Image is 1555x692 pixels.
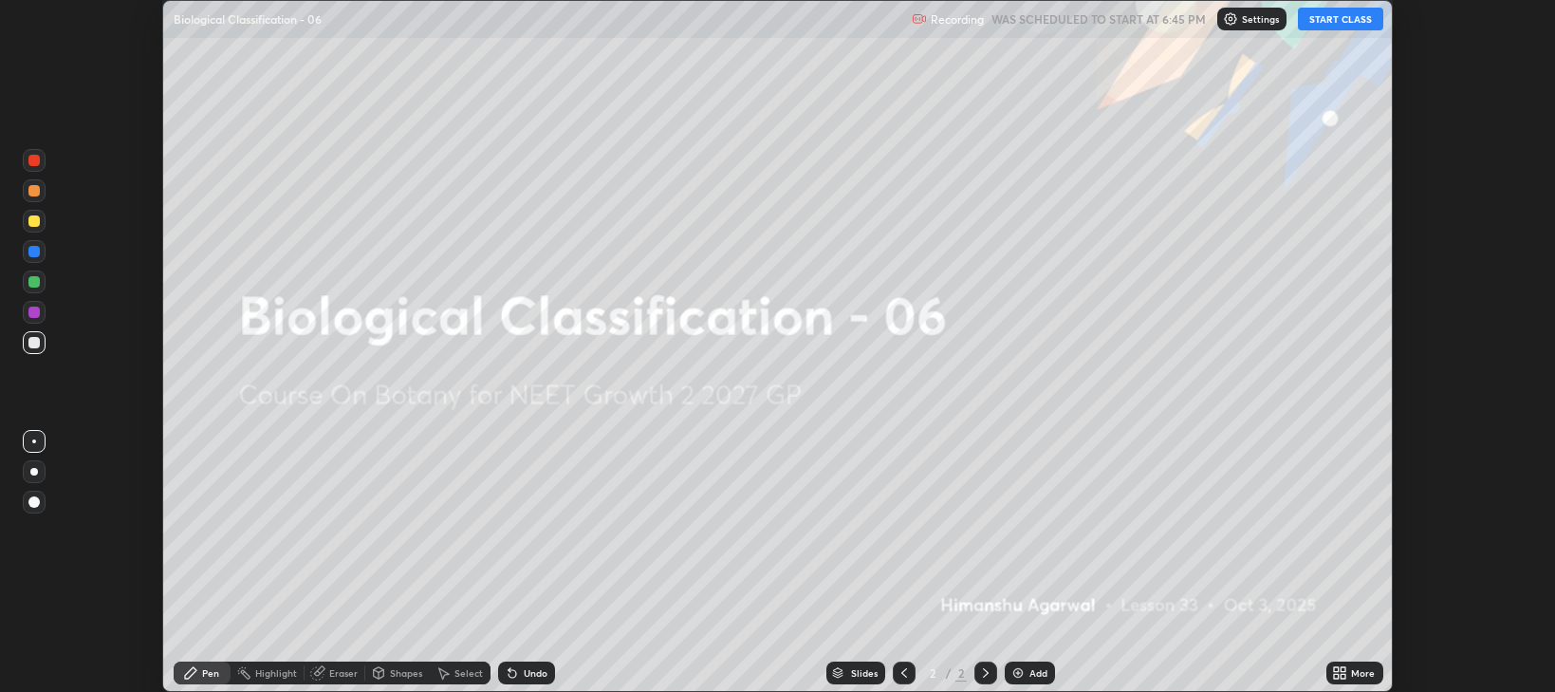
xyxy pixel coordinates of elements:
[524,668,547,678] div: Undo
[329,668,358,678] div: Eraser
[1242,14,1279,24] p: Settings
[390,668,422,678] div: Shapes
[1351,668,1375,678] div: More
[1010,665,1026,681] img: add-slide-button
[912,11,927,27] img: recording.375f2c34.svg
[923,667,942,679] div: 2
[1223,11,1238,27] img: class-settings-icons
[1029,668,1047,678] div: Add
[946,667,952,679] div: /
[454,668,483,678] div: Select
[851,668,878,678] div: Slides
[991,10,1206,28] h5: WAS SCHEDULED TO START AT 6:45 PM
[202,668,219,678] div: Pen
[1298,8,1383,30] button: START CLASS
[955,664,967,682] div: 2
[255,668,297,678] div: Highlight
[931,12,984,27] p: Recording
[174,11,322,27] p: Biological Classification - 06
